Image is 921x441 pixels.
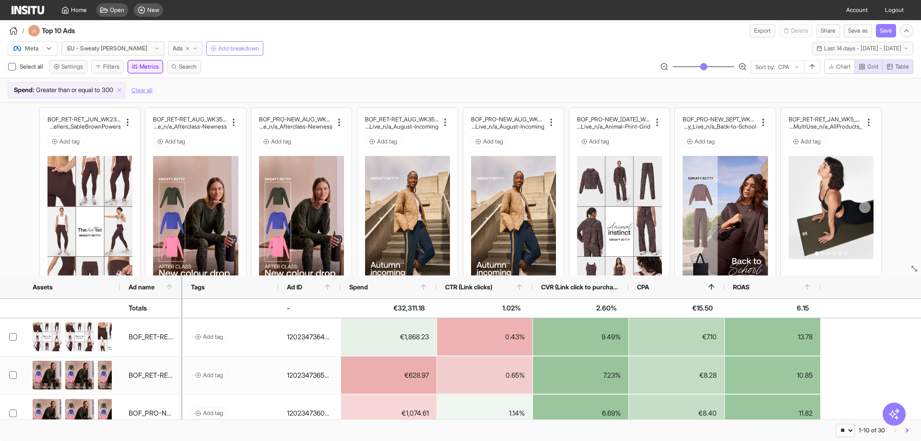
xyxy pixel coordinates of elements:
[167,60,201,73] button: Search
[259,116,332,130] div: BOF_PRO-NEW_AUG_WK35_Static_n/a_FullPrice_Midlayers_Afterclass_Secondary_Live_n/a_Afterclass-Newness
[533,357,628,394] div: 7.23%
[816,24,840,37] button: Share
[128,60,163,73] button: Metrics
[71,6,87,14] span: Home
[14,85,34,95] span: Spend :
[725,394,820,432] div: 11.82
[437,357,532,394] div: 0.65%
[725,318,820,356] div: 13.78
[22,26,24,36] span: /
[153,116,226,130] div: BOF_RET-RET_AUG_WK35_Static_n/a_FullPrice_Midlayers_Afterclass_Secondary_Live_n/a_Afterclass-Newness
[12,6,44,14] img: Logo
[287,404,332,423] div: 120234736023750580
[589,138,609,145] span: Add tag
[28,25,101,36] div: Top 10 Ads
[259,123,332,130] h2: s_Afterclass_Secondary_Live_n/a_Afterclass-Newness
[812,42,913,55] button: Last 14 days - [DATE] - [DATE]
[47,136,84,147] button: Add tag
[203,333,223,341] span: Add tag
[779,24,813,37] span: You cannot delete a preset report.
[725,299,820,317] div: 6.15
[110,6,124,14] span: Open
[203,409,223,417] span: Add tag
[287,327,332,346] div: 120234736401610580
[365,136,401,147] button: Add tag
[191,407,227,419] button: Add tag
[271,138,291,145] span: Add tag
[437,275,532,298] div: CTR (Link clicks)
[341,299,437,317] div: €32,311.18
[724,275,820,298] div: ROAS
[683,116,756,130] div: BOF_PRO-NEW_SEPT_WK36_Static_n/a_FullPrice_MultiFran_MultiCat_Secondary_Live_n/a_Back-to-School
[854,60,883,74] button: Grid
[49,60,87,73] button: Settings
[695,138,715,145] span: Add tag
[341,357,437,394] div: €628.97
[129,327,173,346] div: BOF_RET-RET_JUN_WK23_Static_n/a_FullPrice_Leggings_Power_Secondary_MultiUse_Bestsellers_SableBrow...
[287,283,302,291] span: Ad ID
[47,123,121,130] h2: ower_Secondary_MultiUse_Bestsellers_SableBrownPowers
[789,136,825,147] button: Add tag
[341,394,437,432] div: €1,074.61
[541,283,620,291] span: CVR (Link click to purchase)
[844,24,872,37] button: Save as
[750,24,775,37] button: Export
[779,24,813,37] button: Delete
[683,136,719,147] button: Add tag
[883,60,913,74] button: Table
[365,116,438,123] h2: BOF_RET-RET_AUG_WK35_Static_n/a_FullPrice_MultiF
[437,394,532,432] div: 1.14%
[437,318,532,356] div: 0.43%
[577,123,650,130] h2: t_MultiFran_Secondary_Live_n/a_Animal-Print-Grid
[789,116,862,130] div: BOF_RET-RET_JAN_WK5_DPA_n/a_BAU_MultiCat_MultiFran_Ecom_MultiUse_n/a_AllProducts
[287,366,332,385] div: 120234736565220580
[824,60,855,74] button: Chart
[683,116,756,123] h2: BOF_PRO-NEW_SEPT_WK36_Static_n/a_FullPrice_Multi
[153,116,226,123] h2: BOF_RET-RET_AUG_WK35_Static_n/a_FullPrice_Midlayer
[120,275,182,298] div: Ad name
[471,116,544,130] div: BOF_PRO-NEW_AUG_WK35_Static_n/a_FullPrice_MultiFran_MultiCat_Secondary_Live_n/a_August-Incoming
[532,275,628,298] div: CVR (Link click to purchase)
[47,116,121,130] div: BOF_RET-RET_JUN_WK23_Static_n/a_FullPrice_Leggings_Power_Secondary_MultiUse_Bestsellers_SableBrow...
[129,366,173,385] div: BOF_RET-RET_AUG_WK35_Static_n/a_FullPrice_Midlayers_Afterclass_Secondary_Live_n/a_Afterclass-Newness
[341,318,437,356] div: €1,868.23
[628,275,724,298] div: CPA
[756,63,775,71] span: Sort by:
[203,371,223,379] span: Add tag
[153,136,189,147] button: Add tag
[61,63,83,71] span: Settings
[824,45,901,52] span: Last 14 days - [DATE] - [DATE]
[8,83,125,98] div: Spend:Greater than or equal to300
[147,6,159,14] span: New
[20,63,45,70] span: Select all
[867,63,878,71] span: Grid
[577,116,650,130] div: BOF_PRO-NEW_JUL_WK30_Static_n/a_FullPrice_MultiCat_MultiFran_Secondary_Live_n/a_Animal-Print-Grid
[278,275,341,298] div: Ad ID
[153,123,226,130] h2: s_Afterclass_Secondary_Live_n/a_Afterclass-Newness
[218,45,259,52] span: Add breakdown
[59,138,80,145] span: Add tag
[131,82,153,98] button: Clear all
[191,369,227,381] button: Add tag
[637,283,649,291] span: CPA
[168,41,202,56] button: Ads
[47,116,121,123] h2: BOF_RET-RET_JUN_WK23_Static_n/a_FullPrice_Leggings_P
[629,394,724,432] div: €8.40
[102,85,113,95] span: 300
[789,123,862,130] h2: _MultiFran_Ecom_MultiUse_n/a_AllProducts
[683,123,756,130] h2: Fran_MultiCat_Secondary_Live_n/a_Back-to-School
[836,63,850,71] span: Chart
[341,275,437,298] div: Spend
[876,24,896,37] button: Save
[165,138,185,145] span: Add tag
[91,60,124,73] button: Filters
[349,283,368,291] span: Spend
[471,116,544,123] h2: BOF_PRO-NEW_AUG_WK35_Static_n/a_FullPrice_MultiF
[191,283,205,291] span: Tags
[483,138,503,145] span: Add tag
[36,85,100,95] span: Greater than or equal to
[789,116,862,123] h2: BOF_RET-RET_JAN_WK5_DPA_n/a_BAU_MultiCat
[287,299,290,317] div: -
[365,123,438,130] h2: ran_MultiCat_Secondary_Live_n/a_August-Incoming
[533,318,628,356] div: 9.49%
